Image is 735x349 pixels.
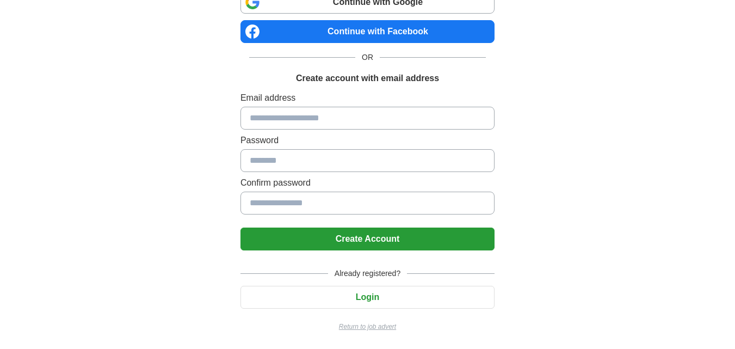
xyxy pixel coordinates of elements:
label: Password [240,134,495,147]
a: Login [240,292,495,302]
a: Continue with Facebook [240,20,495,43]
label: Confirm password [240,176,495,189]
a: Return to job advert [240,322,495,332]
label: Email address [240,91,495,105]
button: Login [240,286,495,309]
span: OR [355,52,380,63]
button: Create Account [240,228,495,250]
h1: Create account with email address [296,72,439,85]
span: Already registered? [328,268,407,279]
